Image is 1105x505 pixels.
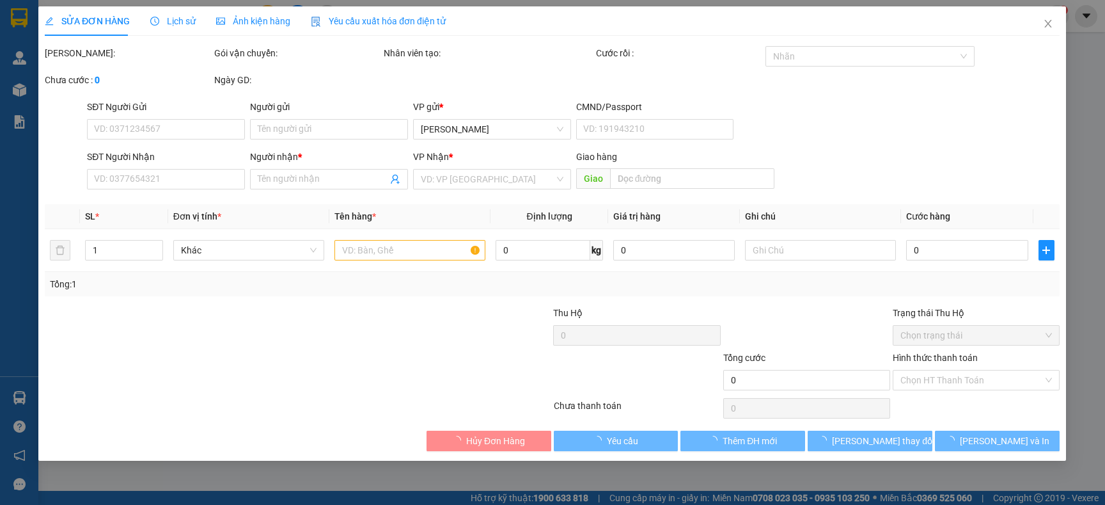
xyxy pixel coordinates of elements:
[173,211,221,221] span: Đơn vị tính
[596,46,763,60] div: Cước rồi :
[576,152,617,162] span: Giao hàng
[107,61,176,77] li: (c) 2017
[427,431,551,451] button: Hủy Đơn Hàng
[819,436,833,445] span: loading
[610,168,774,189] input: Dọc đường
[86,211,96,221] span: SL
[893,353,978,363] label: Hình thức thanh toán
[45,17,54,26] span: edit
[723,353,765,363] span: Tổng cước
[384,46,593,60] div: Nhân viên tạo:
[311,16,446,26] span: Yêu cầu xuất hóa đơn điện tử
[215,46,382,60] div: Gói vận chuyển:
[413,100,571,114] div: VP gửi
[907,211,951,221] span: Cước hàng
[215,73,382,87] div: Ngày GD:
[590,240,603,261] span: kg
[833,434,935,448] span: [PERSON_NAME] thay đổi
[88,150,246,164] div: SĐT Người Nhận
[613,211,661,221] span: Giá trị hàng
[593,436,607,445] span: loading
[334,211,376,221] span: Tên hàng
[527,211,572,221] span: Định lượng
[139,16,169,47] img: logo.jpg
[552,399,722,421] div: Chưa thanh toán
[181,241,317,260] span: Khác
[217,17,226,26] span: picture
[607,434,639,448] span: Yêu cầu
[681,431,806,451] button: Thêm ĐH mới
[151,17,160,26] span: clock-circle
[390,174,400,184] span: user-add
[413,152,449,162] span: VP Nhận
[746,240,897,261] input: Ghi Chú
[554,431,678,451] button: Yêu cầu
[334,240,485,261] input: VD: Bàn, Ghế
[1031,6,1067,42] button: Close
[741,204,902,229] th: Ghi chú
[808,431,933,451] button: [PERSON_NAME] thay đổi
[453,436,467,445] span: loading
[1039,245,1054,255] span: plus
[16,83,72,143] b: [PERSON_NAME]
[576,168,610,189] span: Giao
[251,100,409,114] div: Người gửi
[709,436,723,445] span: loading
[251,150,409,164] div: Người nhận
[45,16,130,26] span: SỬA ĐƠN HÀNG
[95,75,100,85] b: 0
[311,17,322,27] img: icon
[107,49,176,59] b: [DOMAIN_NAME]
[576,100,734,114] div: CMND/Passport
[45,46,212,60] div: [PERSON_NAME]:
[151,16,196,26] span: Lịch sử
[900,326,1052,345] span: Chọn trạng thái
[50,277,427,291] div: Tổng: 1
[960,434,1049,448] span: [PERSON_NAME] và In
[1038,240,1054,261] button: plus
[421,120,563,139] span: Phạm Ngũ Lão
[946,436,960,445] span: loading
[16,16,80,80] img: logo.jpg
[1044,19,1054,29] span: close
[893,306,1060,320] div: Trạng thái Thu Hộ
[723,434,778,448] span: Thêm ĐH mới
[936,431,1060,451] button: [PERSON_NAME] và In
[82,19,123,101] b: BIÊN NHẬN GỬI HÀNG
[88,100,246,114] div: SĐT Người Gửi
[554,308,583,318] span: Thu Hộ
[45,73,212,87] div: Chưa cước :
[467,434,526,448] span: Hủy Đơn Hàng
[217,16,291,26] span: Ảnh kiện hàng
[50,240,70,261] button: delete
